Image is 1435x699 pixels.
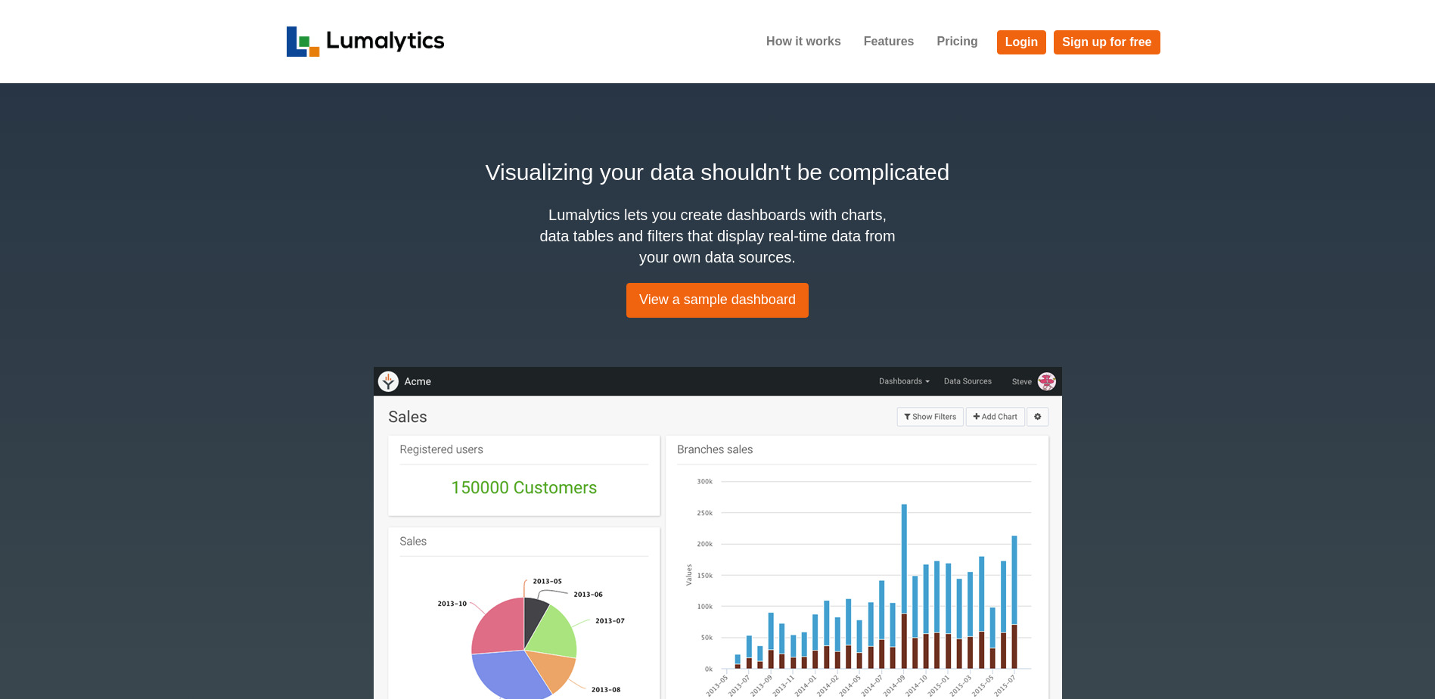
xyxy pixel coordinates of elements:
h2: Visualizing your data shouldn't be complicated [287,155,1149,189]
h4: Lumalytics lets you create dashboards with charts, data tables and filters that display real-time... [536,204,899,268]
a: Login [997,30,1047,54]
img: logo_v2-f34f87db3d4d9f5311d6c47995059ad6168825a3e1eb260e01c8041e89355404.png [287,26,445,57]
a: View a sample dashboard [626,283,809,318]
a: Sign up for free [1054,30,1160,54]
a: Features [853,23,926,61]
a: How it works [755,23,853,61]
a: Pricing [925,23,989,61]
